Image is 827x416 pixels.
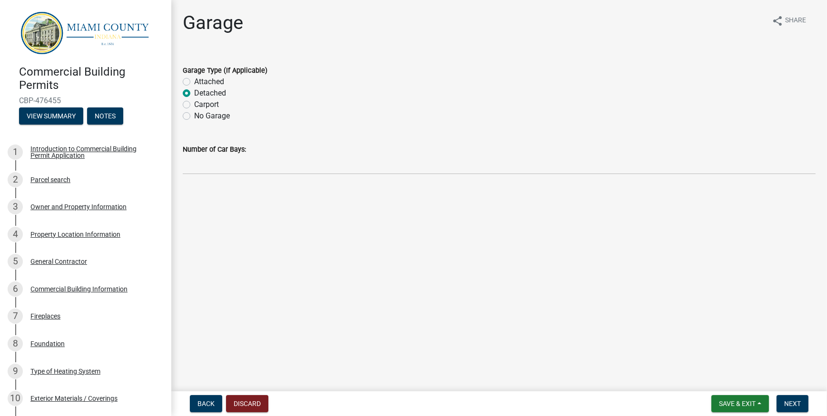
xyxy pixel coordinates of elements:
[711,395,769,412] button: Save & Exit
[8,336,23,351] div: 8
[764,11,814,30] button: shareShare
[8,227,23,242] div: 4
[8,172,23,187] div: 2
[719,400,756,407] span: Save & Exit
[30,313,60,319] div: Fireplaces
[785,15,806,27] span: Share
[30,231,120,238] div: Property Location Information
[8,309,23,324] div: 7
[87,113,123,120] wm-modal-confirm: Notes
[197,400,215,407] span: Back
[19,65,164,93] h4: Commercial Building Permits
[194,87,226,99] label: Detached
[30,145,156,159] div: Introduction to Commercial Building Permit Application
[8,364,23,379] div: 9
[87,107,123,125] button: Notes
[226,395,268,412] button: Discard
[30,258,87,265] div: General Contractor
[8,254,23,269] div: 5
[30,176,70,183] div: Parcel search
[19,96,152,105] span: CBP-476455
[194,76,224,87] label: Attached
[772,15,783,27] i: share
[183,146,246,153] label: Number of Car Bays:
[183,11,243,34] h1: Garage
[19,10,156,55] img: Miami County, Indiana
[8,281,23,297] div: 6
[30,286,128,292] div: Commercial Building Information
[30,368,100,375] div: Type of Heating System
[183,68,267,74] label: Garage Type (If Applicable)
[30,395,118,402] div: Exterior Materials / Coverings
[190,395,222,412] button: Back
[30,203,127,210] div: Owner and Property Information
[777,395,808,412] button: Next
[194,110,230,122] label: No Garage
[8,199,23,214] div: 3
[784,400,801,407] span: Next
[19,113,83,120] wm-modal-confirm: Summary
[30,340,65,347] div: Foundation
[8,145,23,160] div: 1
[194,99,219,110] label: Carport
[8,391,23,406] div: 10
[19,107,83,125] button: View Summary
